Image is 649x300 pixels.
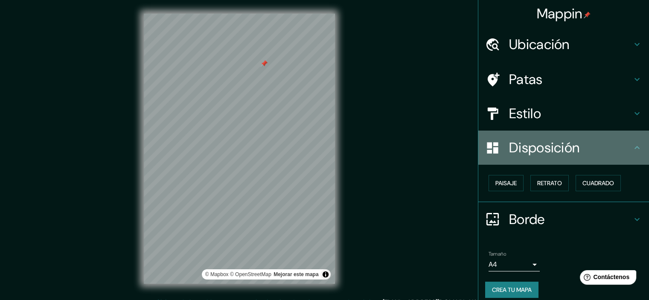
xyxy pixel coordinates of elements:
font: © Mapbox [205,271,229,277]
div: Disposición [478,131,649,165]
font: Borde [509,210,545,228]
font: Retrato [537,179,562,187]
font: Mappin [537,5,582,23]
font: Tamaño [489,250,506,257]
div: Borde [478,202,649,236]
button: Retrato [530,175,569,191]
font: A4 [489,260,497,269]
font: Estilo [509,105,541,122]
button: Activar o desactivar atribución [320,269,331,280]
div: A4 [489,258,540,271]
iframe: Lanzador de widgets de ayuda [573,267,640,291]
button: Cuadrado [576,175,621,191]
font: Disposición [509,139,579,157]
a: Mapbox [205,271,229,277]
font: Patas [509,70,543,88]
font: Cuadrado [582,179,614,187]
button: Paisaje [489,175,524,191]
canvas: Mapa [144,14,335,284]
button: Crea tu mapa [485,282,538,298]
font: Paisaje [495,179,517,187]
div: Ubicación [478,27,649,61]
a: Map feedback [274,271,318,277]
a: Mapa de OpenStreet [230,271,271,277]
img: pin-icon.png [584,12,591,18]
font: © OpenStreetMap [230,271,271,277]
font: Ubicación [509,35,570,53]
div: Estilo [478,96,649,131]
div: Patas [478,62,649,96]
font: Mejorar este mapa [274,271,318,277]
font: Crea tu mapa [492,286,532,294]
